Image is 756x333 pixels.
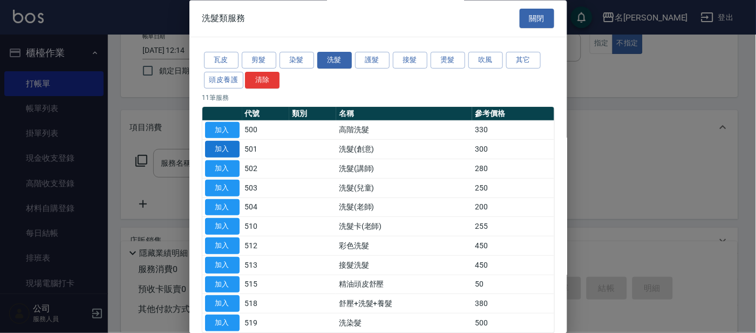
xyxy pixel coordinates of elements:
button: 加入 [205,276,240,293]
button: 護髮 [355,52,390,69]
td: 501 [242,140,289,159]
td: 精油頭皮舒壓 [336,275,472,295]
td: 450 [472,256,554,275]
td: 洗髮(老師) [336,198,472,218]
button: 加入 [205,180,240,196]
td: 503 [242,179,289,198]
button: 加入 [205,257,240,274]
td: 502 [242,159,289,179]
td: 50 [472,275,554,295]
button: 其它 [506,52,541,69]
td: 330 [472,121,554,140]
td: 510 [242,217,289,236]
td: 洗髮(創意) [336,140,472,159]
th: 代號 [242,107,289,121]
button: 燙髮 [431,52,465,69]
th: 名稱 [336,107,472,121]
button: 加入 [205,199,240,216]
button: 加入 [205,141,240,158]
td: 彩色洗髮 [336,236,472,256]
button: 加入 [205,296,240,312]
th: 參考價格 [472,107,554,121]
td: 250 [472,179,554,198]
button: 加入 [205,161,240,178]
button: 清除 [245,72,280,89]
td: 洗髮(講師) [336,159,472,179]
td: 洗髮卡(老師) [336,217,472,236]
button: 洗髮 [317,52,352,69]
th: 類別 [289,107,336,121]
td: 接髮洗髮 [336,256,472,275]
td: 450 [472,236,554,256]
td: 舒壓+洗髮+養髮 [336,294,472,314]
button: 接髮 [393,52,427,69]
td: 300 [472,140,554,159]
td: 504 [242,198,289,218]
td: 200 [472,198,554,218]
td: 500 [242,121,289,140]
button: 加入 [205,219,240,235]
td: 518 [242,294,289,314]
button: 關閉 [520,9,554,29]
button: 染髮 [280,52,314,69]
td: 洗髮(兒童) [336,179,472,198]
button: 頭皮養護 [204,72,244,89]
td: 512 [242,236,289,256]
button: 加入 [205,238,240,255]
button: 加入 [205,122,240,139]
td: 255 [472,217,554,236]
td: 515 [242,275,289,295]
td: 500 [472,314,554,333]
span: 洗髮類服務 [202,13,246,24]
button: 瓦皮 [204,52,239,69]
td: 380 [472,294,554,314]
button: 吹風 [468,52,503,69]
button: 剪髮 [242,52,276,69]
button: 加入 [205,315,240,332]
td: 洗染髮 [336,314,472,333]
p: 11 筆服務 [202,93,554,103]
td: 519 [242,314,289,333]
td: 高階洗髮 [336,121,472,140]
td: 280 [472,159,554,179]
td: 513 [242,256,289,275]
